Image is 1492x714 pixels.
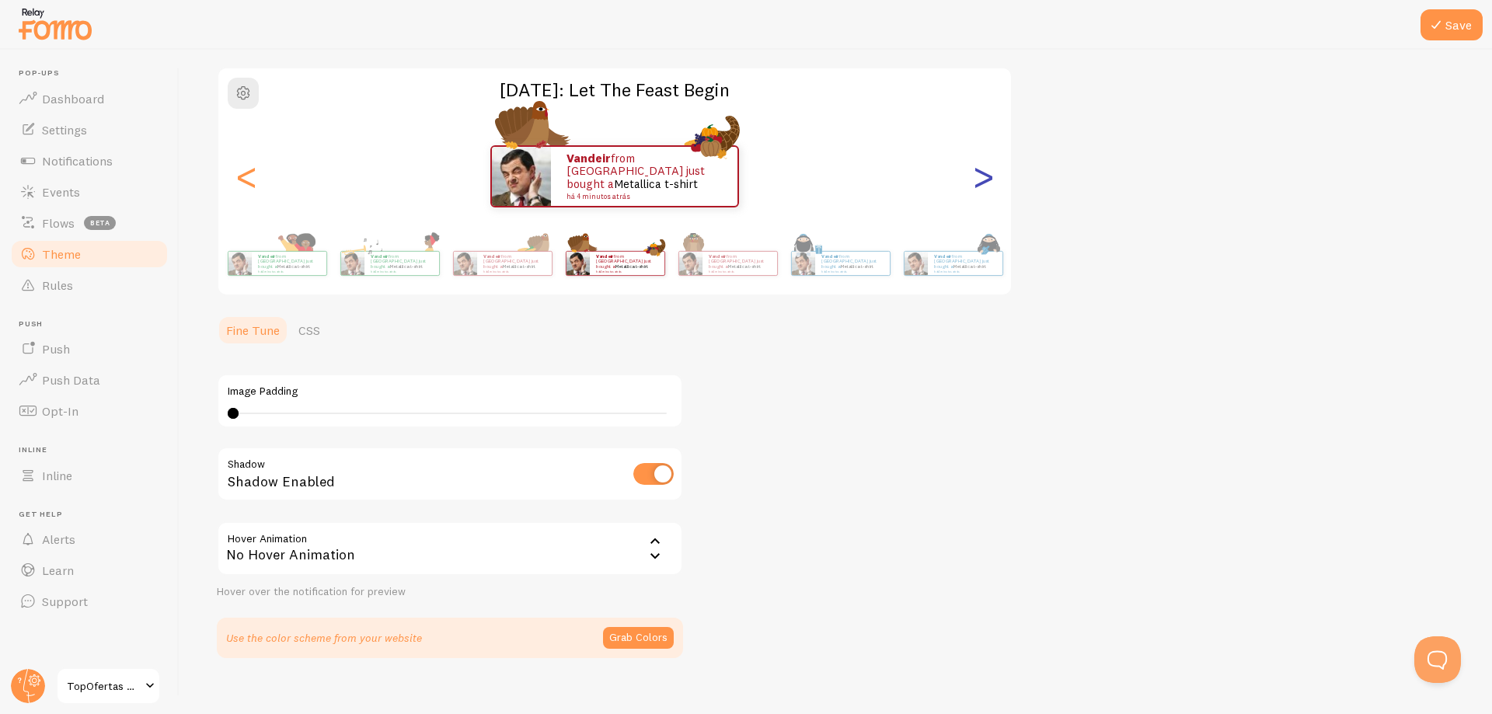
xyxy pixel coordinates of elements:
p: Use the color scheme from your website [226,630,422,646]
span: Dashboard [42,91,104,106]
a: Notifications [9,145,169,176]
h2: [DATE]: Let The Feast Begin [218,78,1011,102]
span: Flows [42,215,75,231]
strong: Vandeir [371,253,389,259]
strong: Vandeir [596,253,614,259]
p: from [GEOGRAPHIC_DATA] just bought a [821,253,884,273]
p: from [GEOGRAPHIC_DATA] just bought a [596,253,658,273]
span: Alerts [42,531,75,547]
a: Settings [9,114,169,145]
a: Metallica t-shirt [614,176,698,191]
strong: Vandeir [934,253,952,259]
small: há 4 minutos atrás [566,193,717,200]
img: Fomo [228,252,251,275]
img: Fomo [791,252,814,275]
a: Metallica t-shirt [502,263,535,270]
span: Push [19,319,169,329]
p: from [GEOGRAPHIC_DATA] just bought a [483,253,546,273]
p: from [GEOGRAPHIC_DATA] just bought a [371,253,433,273]
strong: Vandeir [483,253,501,259]
span: beta [84,216,116,230]
div: Previous slide [237,120,256,232]
span: Events [42,184,80,200]
span: Opt-In [42,403,78,419]
span: Push Data [42,372,100,388]
small: há 4 minutos atrás [596,270,657,273]
a: Theme [9,239,169,270]
a: Metallica t-shirt [953,263,986,270]
a: Events [9,176,169,207]
label: Image Padding [228,385,672,399]
a: TopOfertas Global [56,667,161,705]
div: Hover over the notification for preview [217,585,683,599]
a: Learn [9,555,169,586]
div: Next slide [974,120,992,232]
small: há 4 minutos atrás [371,270,431,273]
a: Fine Tune [217,315,289,346]
small: há 4 minutos atrás [709,270,769,273]
span: Pop-ups [19,68,169,78]
button: Grab Colors [603,627,674,649]
a: Push Data [9,364,169,395]
a: CSS [289,315,329,346]
a: Metallica t-shirt [727,263,761,270]
div: Shadow Enabled [217,447,683,503]
span: Push [42,341,70,357]
img: Fomo [566,252,589,275]
span: Learn [42,562,74,578]
a: Metallica t-shirt [840,263,873,270]
small: há 4 minutos atrás [483,270,544,273]
strong: Vandeir [258,253,276,259]
p: from [GEOGRAPHIC_DATA] just bought a [258,253,320,273]
strong: Vandeir [821,253,839,259]
span: TopOfertas Global [67,677,141,695]
small: há 4 minutos atrás [821,270,882,273]
a: Dashboard [9,83,169,114]
a: Rules [9,270,169,301]
strong: Vandeir [566,151,611,165]
a: Metallica t-shirt [615,263,648,270]
small: há 4 minutos atrás [934,270,995,273]
small: há 4 minutos atrás [258,270,319,273]
span: Theme [42,246,81,262]
a: Flows beta [9,207,169,239]
p: from [GEOGRAPHIC_DATA] just bought a [934,253,996,273]
a: Opt-In [9,395,169,427]
span: Notifications [42,153,113,169]
a: Alerts [9,524,169,555]
span: Inline [19,445,169,455]
img: Fomo [340,252,364,275]
div: No Hover Animation [217,521,683,576]
a: Metallica t-shirt [277,263,310,270]
iframe: Help Scout Beacon - Open [1414,636,1461,683]
span: Inline [42,468,72,483]
span: Get Help [19,510,169,520]
a: Push [9,333,169,364]
p: from [GEOGRAPHIC_DATA] just bought a [709,253,771,273]
img: fomo-relay-logo-orange.svg [16,4,94,44]
a: Metallica t-shirt [389,263,423,270]
p: from [GEOGRAPHIC_DATA] just bought a [566,152,722,200]
img: Fomo [904,252,927,275]
img: Fomo [492,147,551,206]
img: Fomo [453,252,476,275]
img: Fomo [678,252,702,275]
span: Settings [42,122,87,138]
a: Support [9,586,169,617]
strong: Vandeir [709,253,727,259]
span: Rules [42,277,73,293]
span: Support [42,594,88,609]
a: Inline [9,460,169,491]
